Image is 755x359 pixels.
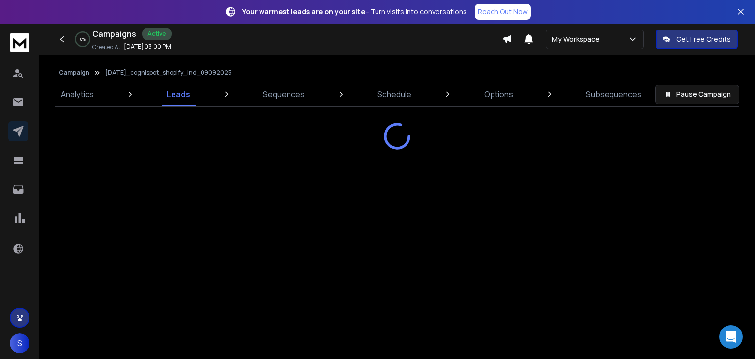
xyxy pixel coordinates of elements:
[10,333,29,353] button: S
[92,43,122,51] p: Created At:
[377,89,411,100] p: Schedule
[242,7,467,17] p: – Turn visits into conversations
[719,325,743,349] div: Open Intercom Messenger
[263,89,305,100] p: Sequences
[475,4,531,20] a: Reach Out Now
[552,34,604,44] p: My Workspace
[484,89,513,100] p: Options
[586,89,641,100] p: Subsequences
[61,89,94,100] p: Analytics
[142,28,172,40] div: Active
[656,30,738,49] button: Get Free Credits
[242,7,365,16] strong: Your warmest leads are on your site
[580,83,647,106] a: Subsequences
[92,28,136,40] h1: Campaigns
[478,7,528,17] p: Reach Out Now
[80,36,86,42] p: 0 %
[167,89,190,100] p: Leads
[105,69,232,77] p: [DATE]_cognispot_shopify_ind_09092025
[10,33,29,52] img: logo
[478,83,519,106] a: Options
[257,83,311,106] a: Sequences
[655,85,739,104] button: Pause Campaign
[372,83,417,106] a: Schedule
[55,83,100,106] a: Analytics
[124,43,171,51] p: [DATE] 03:00 PM
[676,34,731,44] p: Get Free Credits
[161,83,196,106] a: Leads
[59,69,89,77] button: Campaign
